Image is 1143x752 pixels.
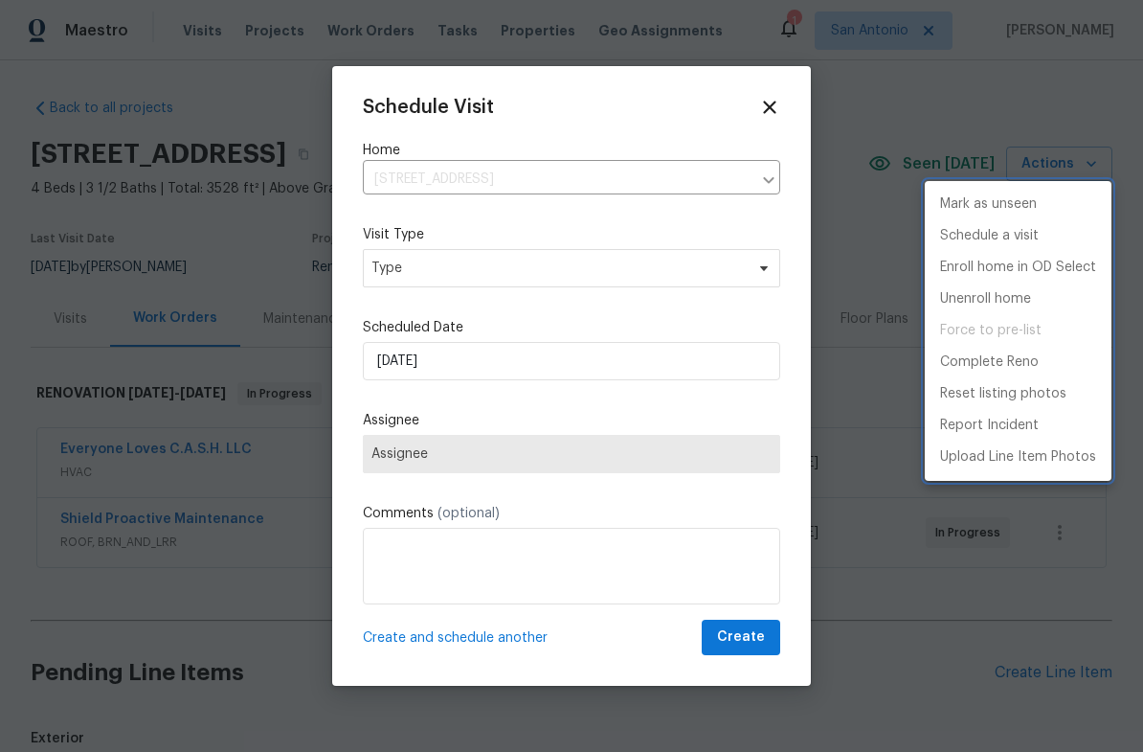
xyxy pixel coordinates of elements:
[940,226,1039,246] p: Schedule a visit
[940,194,1037,215] p: Mark as unseen
[940,447,1096,467] p: Upload Line Item Photos
[940,416,1039,436] p: Report Incident
[940,384,1066,404] p: Reset listing photos
[940,353,1039,373] p: Complete Reno
[940,289,1031,309] p: Unenroll home
[925,315,1111,347] span: Setup visit must be completed before moving home to pre-list
[940,258,1096,278] p: Enroll home in OD Select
